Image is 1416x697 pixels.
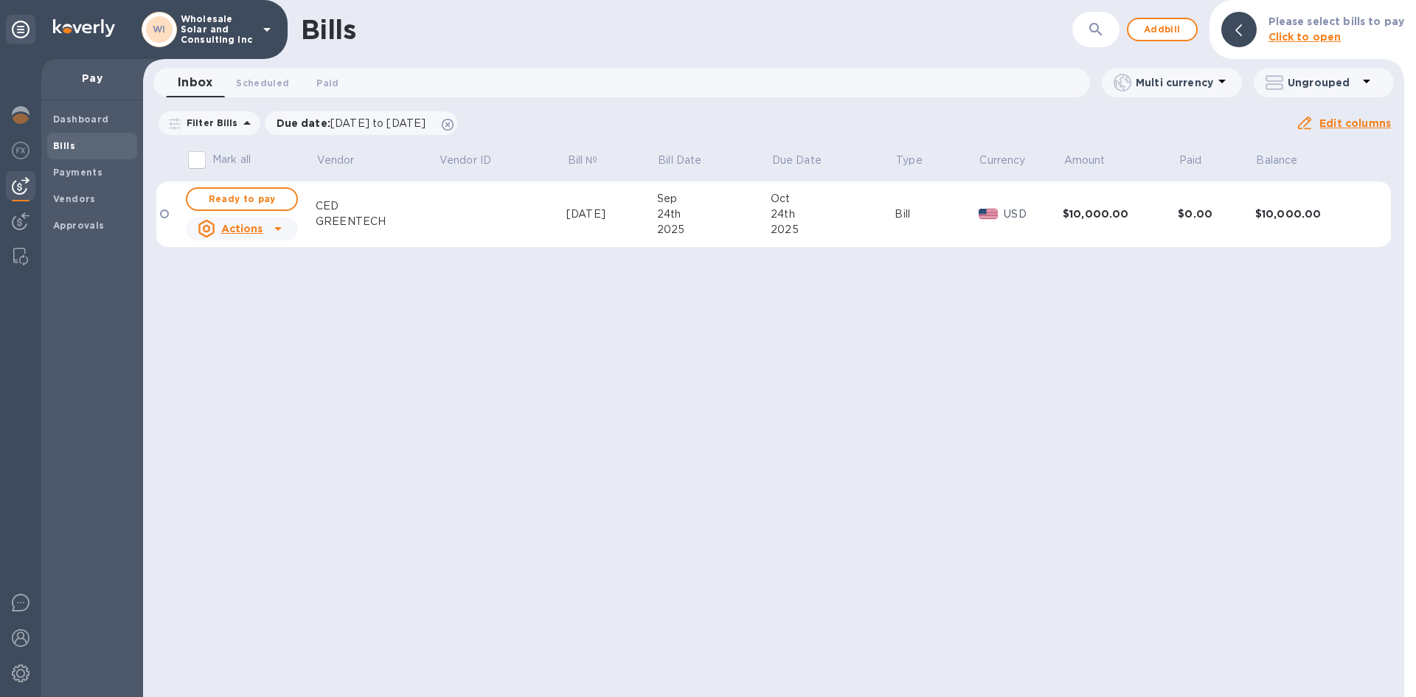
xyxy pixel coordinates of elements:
[1319,117,1391,129] u: Edit columns
[772,153,841,168] span: Due Date
[657,222,771,237] div: 2025
[1140,21,1184,38] span: Add bill
[181,117,238,129] p: Filter Bills
[236,75,289,91] span: Scheduled
[53,167,103,178] b: Payments
[1004,207,1063,222] p: USD
[1178,207,1255,221] div: $0.00
[330,117,426,129] span: [DATE] to [DATE]
[566,207,656,222] div: [DATE]
[658,153,701,168] p: Bill Date
[568,153,598,168] p: Bill №
[1256,153,1316,168] span: Balance
[1063,207,1178,221] div: $10,000.00
[440,153,491,168] p: Vendor ID
[772,153,822,168] p: Due Date
[979,209,999,219] img: USD
[317,153,374,168] span: Vendor
[979,153,1025,168] p: Currency
[316,75,339,91] span: Paid
[316,198,438,214] div: CED
[53,19,115,37] img: Logo
[277,116,434,131] p: Due date :
[1179,153,1221,168] span: Paid
[1256,153,1297,168] p: Balance
[212,152,251,167] p: Mark all
[199,190,285,208] span: Ready to pay
[895,207,978,222] div: Bill
[53,140,75,151] b: Bills
[1127,18,1198,41] button: Addbill
[186,187,298,211] button: Ready to pay
[1288,75,1358,90] p: Ungrouped
[1064,153,1125,168] span: Amount
[221,223,263,235] u: Actions
[1136,75,1213,90] p: Multi currency
[301,14,355,45] h1: Bills
[316,214,438,229] div: GREENTECH
[12,142,29,159] img: Foreign exchange
[178,72,212,93] span: Inbox
[1179,153,1202,168] p: Paid
[771,191,895,207] div: Oct
[658,153,721,168] span: Bill Date
[53,114,109,125] b: Dashboard
[771,207,895,222] div: 24th
[1268,31,1342,43] b: Click to open
[53,220,105,231] b: Approvals
[1064,153,1106,168] p: Amount
[771,222,895,237] div: 2025
[440,153,510,168] span: Vendor ID
[317,153,355,168] p: Vendor
[265,111,458,135] div: Due date:[DATE] to [DATE]
[6,15,35,44] div: Unpin categories
[657,207,771,222] div: 24th
[896,153,942,168] span: Type
[896,153,923,168] p: Type
[181,14,254,45] p: Wholesale Solar and Consulting Inc
[53,71,131,86] p: Pay
[153,24,166,35] b: WI
[568,153,617,168] span: Bill №
[53,193,96,204] b: Vendors
[1255,207,1370,221] div: $10,000.00
[1268,15,1404,27] b: Please select bills to pay
[657,191,771,207] div: Sep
